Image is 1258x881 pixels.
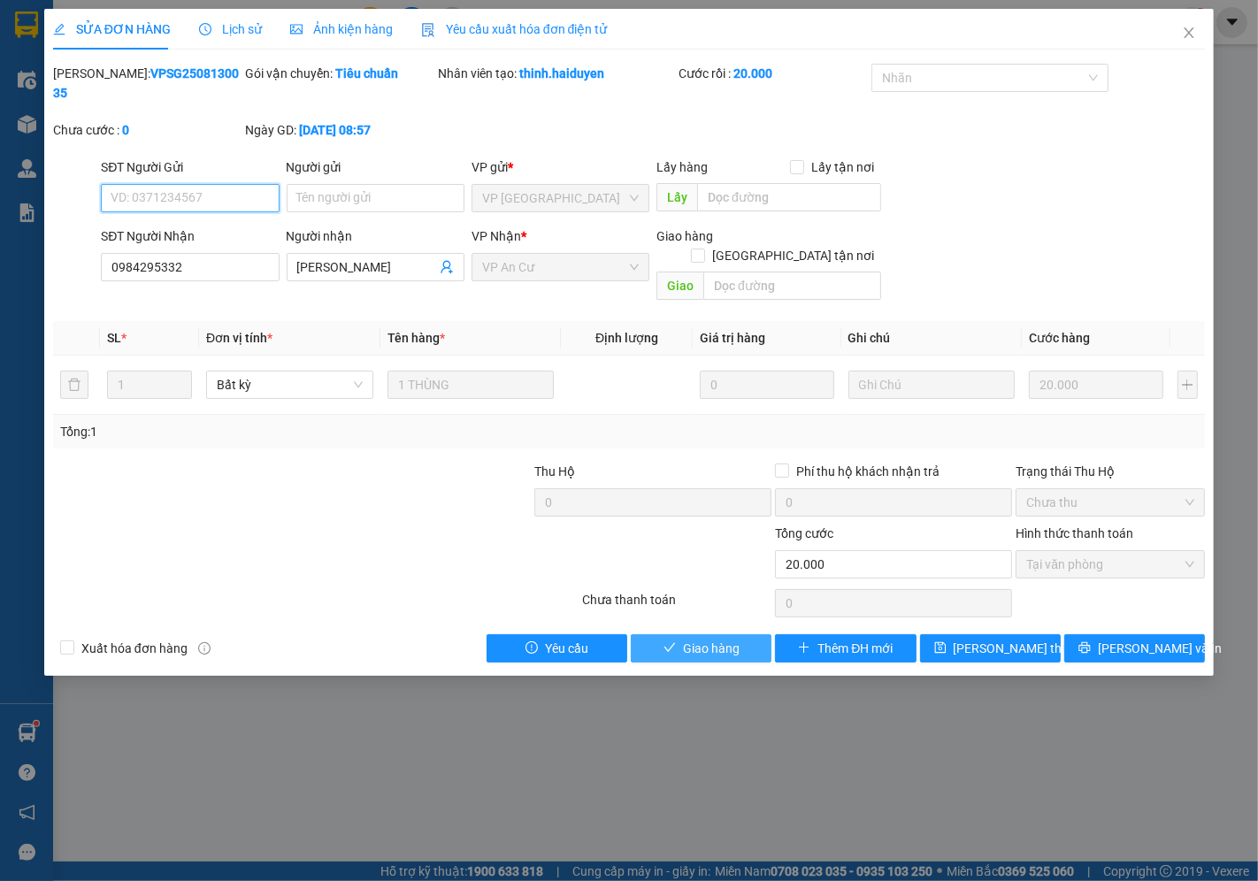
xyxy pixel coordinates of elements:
[1098,639,1222,658] span: [PERSON_NAME] và In
[101,157,279,177] div: SĐT Người Gửi
[775,526,833,540] span: Tổng cước
[246,120,435,140] div: Ngày GD:
[703,272,881,300] input: Dọc đường
[817,639,893,658] span: Thêm ĐH mới
[438,64,675,83] div: Nhân viên tạo:
[1026,551,1194,578] span: Tại văn phòng
[387,331,445,345] span: Tên hàng
[290,23,303,35] span: picture
[246,64,435,83] div: Gói vận chuyển:
[122,123,129,137] b: 0
[798,641,810,655] span: plus
[336,66,399,80] b: Tiêu chuẩn
[1026,489,1194,516] span: Chưa thu
[199,22,262,36] span: Lịch sử
[697,183,881,211] input: Dọc đường
[1164,9,1214,58] button: Close
[60,371,88,399] button: delete
[487,634,627,663] button: exclamation-circleYêu cầu
[656,229,713,243] span: Giao hàng
[53,22,171,36] span: SỬA ĐƠN HÀNG
[545,639,588,658] span: Yêu cầu
[101,226,279,246] div: SĐT Người Nhận
[1016,526,1133,540] label: Hình thức thanh toán
[287,226,464,246] div: Người nhận
[290,22,393,36] span: Ảnh kiện hàng
[581,590,774,621] div: Chưa thanh toán
[679,64,868,83] div: Cước rồi :
[53,23,65,35] span: edit
[954,639,1095,658] span: [PERSON_NAME] thay đổi
[595,331,658,345] span: Định lượng
[664,641,676,655] span: check
[804,157,881,177] span: Lấy tận nơi
[199,23,211,35] span: clock-circle
[482,185,639,211] span: VP Sài Gòn
[472,157,649,177] div: VP gửi
[848,371,1016,399] input: Ghi Chú
[920,634,1061,663] button: save[PERSON_NAME] thay đổi
[1064,634,1205,663] button: printer[PERSON_NAME] và In
[656,272,703,300] span: Giao
[656,160,708,174] span: Lấy hàng
[1029,331,1090,345] span: Cước hàng
[206,331,272,345] span: Đơn vị tính
[705,246,881,265] span: [GEOGRAPHIC_DATA] tận nơi
[482,254,639,280] span: VP An Cư
[53,120,242,140] div: Chưa cước :
[287,157,464,177] div: Người gửi
[387,371,555,399] input: VD: Bàn, Ghế
[300,123,372,137] b: [DATE] 08:57
[1177,371,1199,399] button: plus
[472,229,521,243] span: VP Nhận
[525,641,538,655] span: exclamation-circle
[1078,641,1091,655] span: printer
[631,634,771,663] button: checkGiao hàng
[53,64,242,103] div: [PERSON_NAME]:
[107,331,121,345] span: SL
[60,422,487,441] div: Tổng: 1
[1029,371,1162,399] input: 0
[700,371,833,399] input: 0
[421,22,608,36] span: Yêu cầu xuất hóa đơn điện tử
[74,639,195,658] span: Xuất hóa đơn hàng
[534,464,575,479] span: Thu Hộ
[421,23,435,37] img: icon
[1016,462,1205,481] div: Trạng thái Thu Hộ
[683,639,740,658] span: Giao hàng
[1182,26,1196,40] span: close
[440,260,454,274] span: user-add
[775,634,916,663] button: plusThêm ĐH mới
[700,331,765,345] span: Giá trị hàng
[519,66,604,80] b: thinh.haiduyen
[198,642,211,655] span: info-circle
[789,462,947,481] span: Phí thu hộ khách nhận trả
[656,183,697,211] span: Lấy
[841,321,1023,356] th: Ghi chú
[733,66,772,80] b: 20.000
[217,372,363,398] span: Bất kỳ
[934,641,947,655] span: save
